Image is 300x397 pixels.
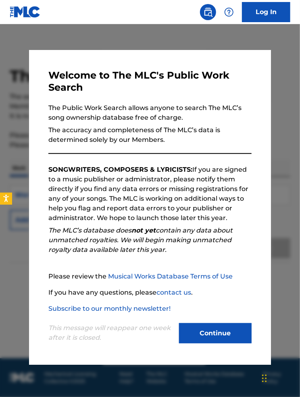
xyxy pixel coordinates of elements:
img: help [224,7,234,17]
a: Subscribe to our monthly newsletter! [48,305,171,312]
em: The MLC’s database does contain any data about unmatched royalties. We will begin making unmatche... [48,227,233,254]
p: If you are signed to a music publisher or administrator, please notify them directly if you find ... [48,165,252,223]
a: Musical Works Database Terms of Use [108,272,233,280]
strong: not yet [131,227,156,234]
a: Log In [242,2,290,22]
p: Please review the [48,272,252,281]
a: Public Search [200,4,216,20]
p: If you have any questions, please . [48,288,252,297]
p: The accuracy and completeness of The MLC’s data is determined solely by our Members. [48,125,252,145]
img: search [203,7,213,17]
div: Drag [262,366,267,391]
p: This message will reappear one week after it is closed. [48,323,174,343]
iframe: Chat Widget [260,358,300,397]
p: The Public Work Search allows anyone to search The MLC’s song ownership database free of charge. [48,103,252,123]
a: contact us [156,289,191,296]
button: Continue [179,323,252,343]
img: MLC Logo [10,6,41,18]
h3: Welcome to The MLC's Public Work Search [48,69,252,94]
div: Help [221,4,237,20]
strong: SONGWRITERS, COMPOSERS & LYRICISTS: [48,166,192,173]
